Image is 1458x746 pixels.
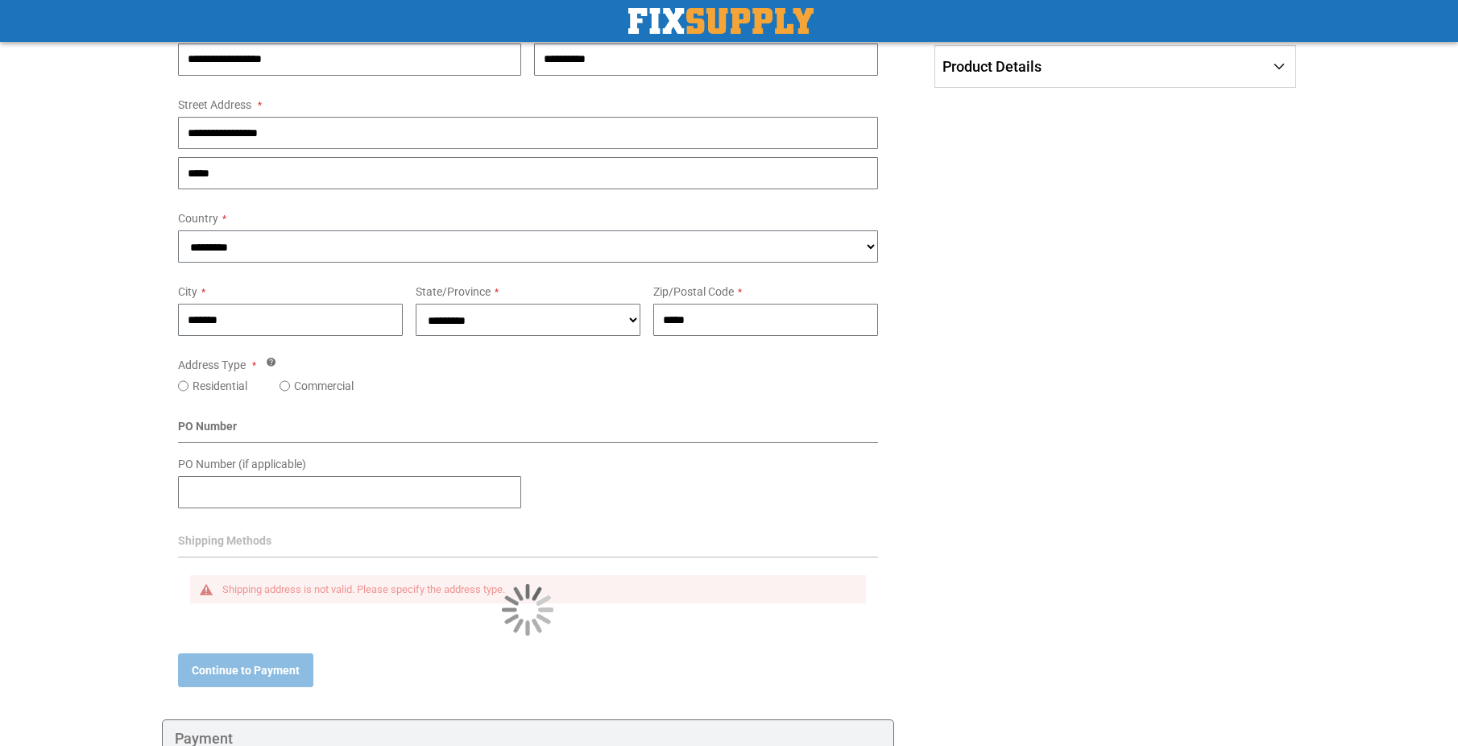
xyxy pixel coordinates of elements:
[942,58,1042,75] span: Product Details
[178,418,878,443] div: PO Number
[416,285,491,298] span: State/Province
[653,285,734,298] span: Zip/Postal Code
[502,584,553,636] img: Loading...
[178,358,246,371] span: Address Type
[178,458,306,470] span: PO Number (if applicable)
[178,98,251,111] span: Street Address
[628,8,814,34] img: Fix Industrial Supply
[628,8,814,34] a: store logo
[178,212,218,225] span: Country
[193,378,247,394] label: Residential
[294,378,354,394] label: Commercial
[178,285,197,298] span: City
